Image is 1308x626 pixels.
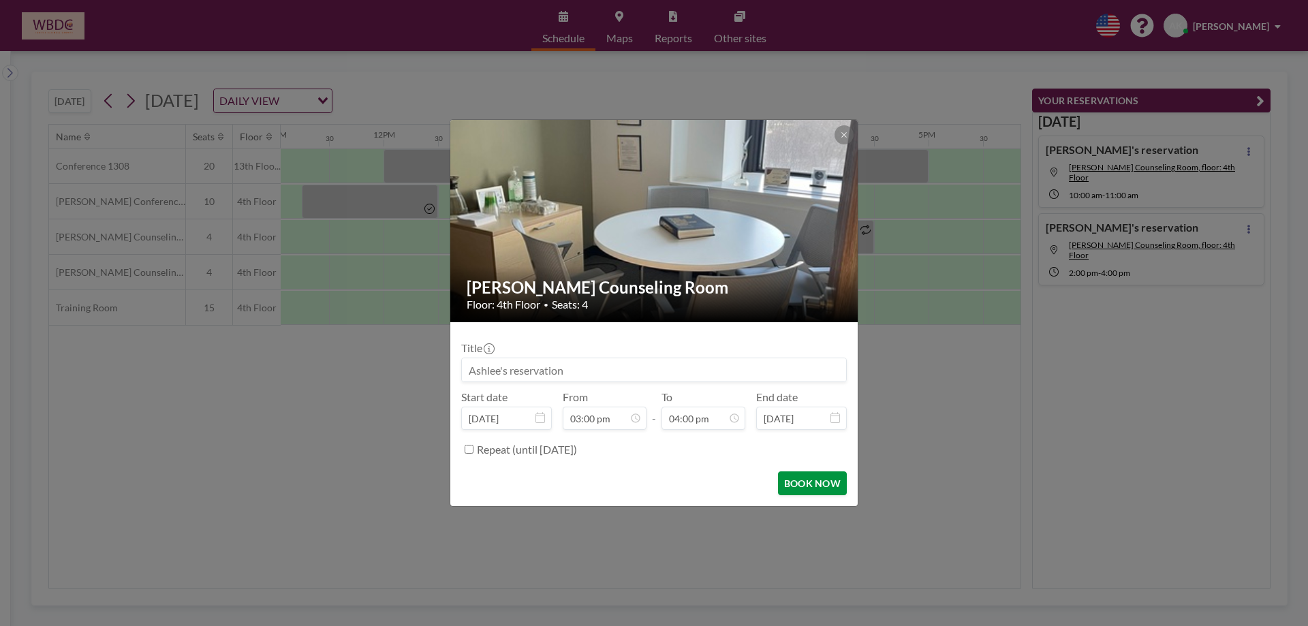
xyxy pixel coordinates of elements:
span: - [652,395,656,425]
span: Floor: 4th Floor [467,298,540,311]
label: Start date [461,390,508,404]
button: BOOK NOW [778,471,847,495]
label: End date [756,390,798,404]
h2: [PERSON_NAME] Counseling Room [467,277,843,298]
input: Ashlee's reservation [462,358,846,381]
label: Title [461,341,493,355]
label: To [661,390,672,404]
label: Repeat (until [DATE]) [477,443,577,456]
label: From [563,390,588,404]
span: Seats: 4 [552,298,588,311]
span: • [544,300,548,310]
